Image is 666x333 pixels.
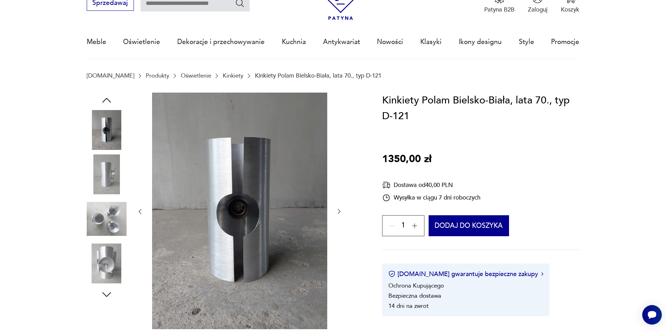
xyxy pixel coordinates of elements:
[382,151,431,167] p: 1350,00 zł
[223,72,243,79] a: Kinkiety
[382,194,480,202] div: Wysyłka w ciągu 7 dni roboczych
[388,270,395,277] img: Ikona certyfikatu
[87,1,134,6] a: Sprzedawaj
[382,181,480,189] div: Dostawa od 40,00 PLN
[146,72,169,79] a: Produkty
[519,26,534,58] a: Style
[87,244,127,283] img: Zdjęcie produktu Kinkiety Polam Bielsko-Biała, lata 70., typ D-121
[177,26,265,58] a: Dekoracje i przechowywanie
[484,6,515,14] p: Patyna B2B
[87,199,127,239] img: Zdjęcie produktu Kinkiety Polam Bielsko-Biała, lata 70., typ D-121
[459,26,502,58] a: Ikony designu
[282,26,306,58] a: Kuchnia
[551,26,579,58] a: Promocje
[541,272,543,276] img: Ikona strzałki w prawo
[528,6,547,14] p: Zaloguj
[642,305,662,325] iframe: Smartsupp widget button
[87,26,106,58] a: Meble
[87,154,127,194] img: Zdjęcie produktu Kinkiety Polam Bielsko-Biała, lata 70., typ D-121
[87,110,127,150] img: Zdjęcie produktu Kinkiety Polam Bielsko-Biała, lata 70., typ D-121
[429,215,509,236] button: Dodaj do koszyka
[255,72,381,79] p: Kinkiety Polam Bielsko-Biała, lata 70., typ D-121
[388,270,543,278] button: [DOMAIN_NAME] gwarantuje bezpieczne zakupy
[382,93,579,124] h1: Kinkiety Polam Bielsko-Biała, lata 70., typ D-121
[123,26,160,58] a: Oświetlenie
[377,26,403,58] a: Nowości
[181,72,211,79] a: Oświetlenie
[323,26,360,58] a: Antykwariat
[87,72,134,79] a: [DOMAIN_NAME]
[388,282,444,290] li: Ochrona Kupującego
[388,302,429,310] li: 14 dni na zwrot
[152,93,327,330] img: Zdjęcie produktu Kinkiety Polam Bielsko-Biała, lata 70., typ D-121
[561,6,579,14] p: Koszyk
[420,26,442,58] a: Klasyki
[401,223,405,229] span: 1
[382,181,391,189] img: Ikona dostawy
[388,292,441,300] li: Bezpieczna dostawa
